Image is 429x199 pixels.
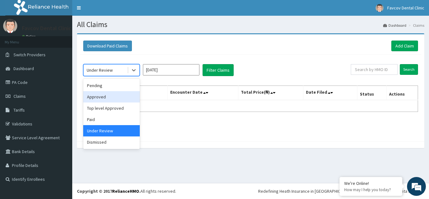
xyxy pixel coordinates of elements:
[33,35,106,43] div: Chat with us now
[383,23,406,28] a: Dashboard
[83,102,140,114] div: Top level Approved
[83,125,140,136] div: Under Review
[386,86,418,100] th: Actions
[203,64,234,76] button: Filter Claims
[14,107,25,113] span: Tariffs
[303,86,357,100] th: Date Filed
[3,132,120,154] textarea: Type your message and hit 'Enter'
[83,136,140,148] div: Dismissed
[391,41,418,51] a: Add Claim
[344,187,398,192] p: How may I help you today?
[14,52,46,58] span: Switch Providers
[12,31,25,47] img: d_794563401_company_1708531726252_794563401
[22,25,71,31] p: Favcov Dental Clinic
[83,91,140,102] div: Approved
[36,59,87,123] span: We're online!
[87,67,113,73] div: Under Review
[77,20,424,29] h1: All Claims
[376,4,383,12] img: User Image
[14,93,26,99] span: Claims
[344,180,398,186] div: We're Online!
[407,23,424,28] li: Claims
[14,66,34,71] span: Dashboard
[22,34,37,39] a: Online
[112,188,139,194] a: RelianceHMO
[3,19,17,33] img: User Image
[77,188,140,194] strong: Copyright © 2017 .
[83,114,140,125] div: Paid
[387,5,424,11] span: Favcov Dental Clinic
[238,86,303,100] th: Total Price(₦)
[168,86,238,100] th: Encounter Date
[83,41,132,51] button: Download Paid Claims
[351,64,398,75] input: Search by HMO ID
[103,3,118,18] div: Minimize live chat window
[258,188,424,194] div: Redefining Heath Insurance in [GEOGRAPHIC_DATA] using Telemedicine and Data Science!
[357,86,387,100] th: Status
[83,80,140,91] div: Pending
[143,64,199,75] input: Select Month and Year
[72,183,429,199] footer: All rights reserved.
[400,64,418,75] input: Search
